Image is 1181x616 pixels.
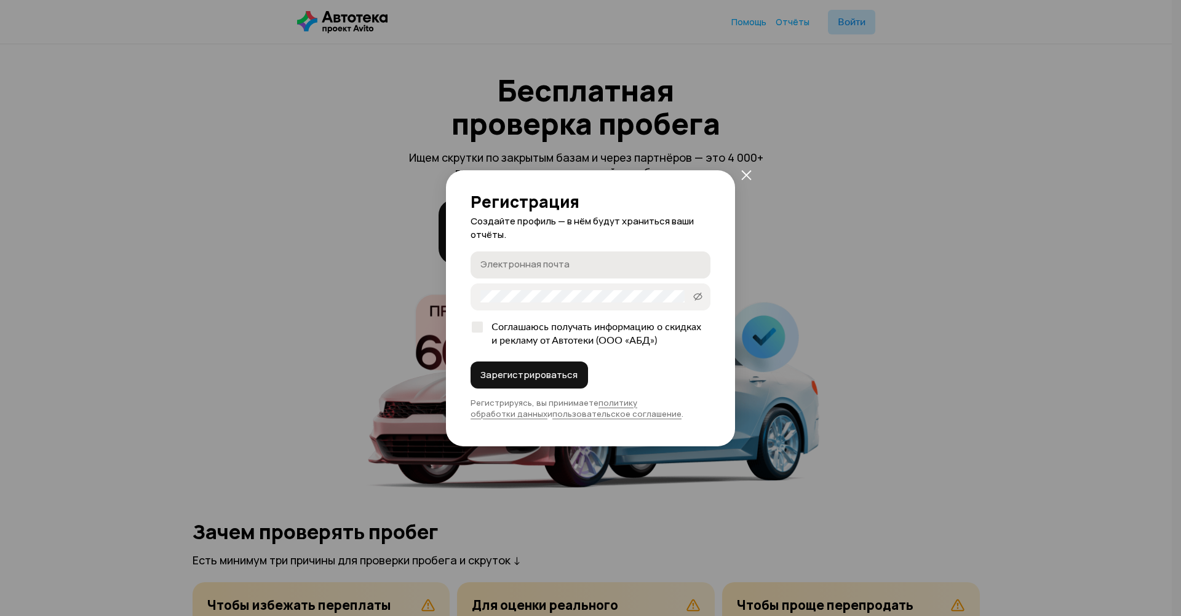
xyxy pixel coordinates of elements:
[471,215,710,242] p: Создайте профиль — в нём будут храниться ваши отчёты.
[735,164,757,186] button: закрыть
[480,258,704,270] input: Электронная почта
[471,397,637,419] a: политику обработки данных
[471,192,710,211] h2: Регистрация
[471,361,588,389] button: Зарегистрироваться
[552,408,682,419] a: пользовательское соглашение
[484,320,710,347] div: Соглашаюсь получать информацию о скидках и рекламу от Автотеки (ООО «АБД»)
[480,369,578,381] span: Зарегистрироваться
[471,397,710,419] p: Регистрируясь, вы принимаете и .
